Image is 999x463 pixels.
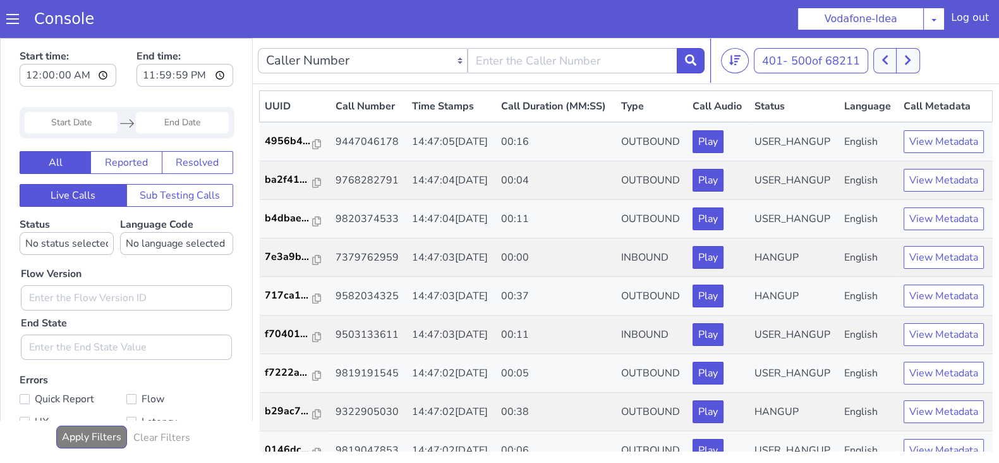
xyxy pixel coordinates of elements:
label: Language Code [120,180,233,217]
a: b29ac7... [265,366,325,381]
h6: Clear Filters [133,394,190,406]
button: Reported [90,113,162,136]
input: Enter the End State Value [21,297,232,322]
td: USER_HANGUP [749,278,839,316]
td: 9819047853 [330,393,407,432]
td: English [839,278,899,316]
button: View Metadata [904,247,984,269]
label: Status [20,180,114,217]
td: OUTBOUND [616,84,688,123]
td: 00:11 [496,162,616,201]
p: 7e3a9b... [265,211,313,226]
a: Console [19,10,109,28]
td: INBOUND [616,201,688,239]
td: English [839,162,899,201]
input: Enter the Flow Version ID [21,247,232,273]
label: Quick Report [20,352,126,370]
button: Play [693,131,724,154]
label: Flow Version [21,228,82,244]
select: Status [20,194,114,217]
td: 9503133611 [330,278,407,316]
td: 9820374533 [330,162,407,201]
td: 9582034325 [330,239,407,278]
button: View Metadata [904,324,984,347]
td: English [839,316,899,355]
input: Enter the Caller Number [468,10,677,35]
input: End Date [136,74,229,96]
button: View Metadata [904,401,984,424]
button: Play [693,208,724,231]
th: UUID [260,53,330,85]
button: Play [693,92,724,115]
td: 14:47:03[DATE] [407,201,497,239]
td: 7379762959 [330,201,407,239]
td: 9447046178 [330,84,407,123]
p: ba2f41... [265,134,313,149]
a: ba2f41... [265,134,325,149]
button: All [20,113,91,136]
td: 00:11 [496,278,616,316]
td: HANGUP [749,355,839,393]
a: 0146dc... [265,404,325,419]
label: Flow [126,352,233,370]
td: English [839,123,899,162]
button: View Metadata [904,92,984,115]
td: 00:38 [496,355,616,393]
button: View Metadata [904,362,984,385]
button: Play [693,401,724,424]
td: OUTBOUND [616,316,688,355]
td: 9768282791 [330,123,407,162]
p: f7222a... [265,327,313,342]
td: 14:47:03[DATE] [407,239,497,278]
button: Play [693,247,724,269]
button: Resolved [162,113,233,136]
td: OUTBOUND [616,162,688,201]
th: Call Audio [687,53,749,85]
td: HANGUP [749,239,839,278]
td: 9322905030 [330,355,407,393]
button: 401- 500of 68211 [754,10,868,35]
td: OUTBOUND [616,393,688,432]
label: End time: [136,7,233,52]
p: 4956b4... [265,96,313,111]
input: End time: [136,26,233,49]
button: View Metadata [904,208,984,231]
select: Language Code [120,194,233,217]
button: View Metadata [904,285,984,308]
a: 7e3a9b... [265,211,325,226]
td: 14:47:03[DATE] [407,278,497,316]
th: Status [749,53,839,85]
td: English [839,239,899,278]
td: 00:05 [496,316,616,355]
a: b4dbae... [265,173,325,188]
th: Language [839,53,899,85]
td: 14:47:02[DATE] [407,316,497,355]
td: 14:47:04[DATE] [407,162,497,201]
td: English [839,84,899,123]
label: Start time: [20,7,116,52]
td: 00:00 [496,201,616,239]
td: English [839,393,899,432]
td: 14:47:02[DATE] [407,355,497,393]
a: f7222a... [265,327,325,342]
td: OUTBOUND [616,355,688,393]
p: b29ac7... [265,366,313,381]
button: Play [693,324,724,347]
td: 9819191545 [330,316,407,355]
td: 14:47:02[DATE] [407,393,497,432]
button: Apply Filters [56,388,127,411]
input: Start time: [20,26,116,49]
td: USER_HANGUP [749,162,839,201]
button: View Metadata [904,170,984,192]
a: 4956b4... [265,96,325,111]
td: USER_HANGUP [749,393,839,432]
label: Latency [126,375,233,393]
label: UX [20,375,126,393]
td: 00:04 [496,123,616,162]
input: Start Date [25,74,118,96]
p: b4dbae... [265,173,313,188]
button: Vodafone-Idea [797,8,924,30]
td: HANGUP [749,201,839,239]
p: f70401... [265,288,313,304]
td: 00:37 [496,239,616,278]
